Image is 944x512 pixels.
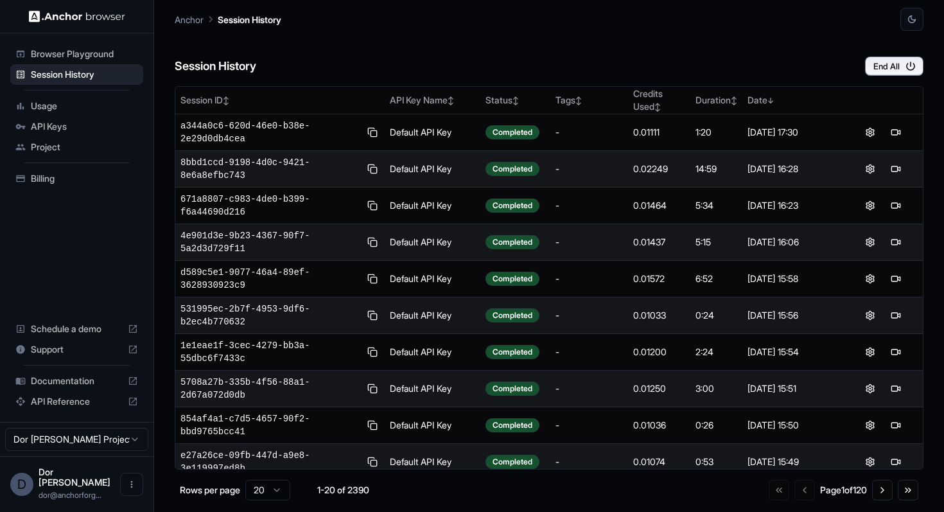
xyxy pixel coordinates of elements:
div: [DATE] 16:23 [747,199,838,212]
nav: breadcrumb [175,12,281,26]
div: Completed [485,418,539,432]
div: Completed [485,162,539,176]
span: ↕ [731,96,737,105]
span: Support [31,343,123,356]
div: [DATE] 16:06 [747,236,838,249]
span: Billing [31,172,138,185]
div: 0.01033 [633,309,685,322]
td: Default API Key [385,334,480,371]
div: - [555,419,623,432]
span: dor@anchorforge.io [39,490,101,500]
span: Usage [31,100,138,112]
span: ↕ [223,96,229,105]
div: Completed [485,382,539,396]
div: Completed [485,455,539,469]
div: API Key Name [390,94,475,107]
span: Schedule a demo [31,322,123,335]
div: Status [485,94,545,107]
div: - [555,236,623,249]
span: Dor Dankner [39,466,110,488]
td: Default API Key [385,114,480,151]
span: a344a0c6-620d-46e0-b38e-2e29d0db4cea [180,119,360,145]
td: Default API Key [385,371,480,407]
div: 0.01036 [633,419,685,432]
span: d589c5e1-9077-46a4-89ef-3628930923c9 [180,266,360,292]
div: 6:52 [695,272,737,285]
p: Anchor [175,13,204,26]
span: e27a26ce-09fb-447d-a9e8-3e119997ed8b [180,449,360,475]
div: [DATE] 15:56 [747,309,838,322]
span: ↕ [575,96,582,105]
span: Session History [31,68,138,81]
div: Browser Playground [10,44,143,64]
span: ↓ [767,96,774,105]
div: - [555,126,623,139]
span: 1e1eae1f-3cec-4279-bb3a-55dbc6f7433c [180,339,360,365]
span: 5708a27b-335b-4f56-88a1-2d67a072d0db [180,376,360,402]
img: Anchor Logo [29,10,125,22]
div: Date [747,94,838,107]
h6: Session History [175,57,256,76]
div: Completed [485,308,539,322]
span: ↕ [448,96,454,105]
span: Browser Playground [31,48,138,60]
span: API Keys [31,120,138,133]
span: Project [31,141,138,154]
div: 0.02249 [633,163,685,175]
div: - [555,163,623,175]
div: Completed [485,272,539,286]
div: Completed [485,235,539,249]
td: Default API Key [385,224,480,261]
div: Billing [10,168,143,189]
div: 5:15 [695,236,737,249]
div: API Keys [10,116,143,137]
div: Duration [695,94,737,107]
div: [DATE] 15:50 [747,419,838,432]
span: 4e901d3e-9b23-4367-90f7-5a2d3d729f11 [180,229,360,255]
td: Default API Key [385,151,480,188]
button: Open menu [120,473,143,496]
td: Default API Key [385,444,480,481]
div: Completed [485,345,539,359]
div: 1:20 [695,126,737,139]
span: Documentation [31,375,123,387]
div: API Reference [10,391,143,412]
div: 0.01200 [633,346,685,358]
div: 14:59 [695,163,737,175]
div: 0:24 [695,309,737,322]
div: 1-20 of 2390 [311,484,375,497]
div: Schedule a demo [10,319,143,339]
div: [DATE] 15:54 [747,346,838,358]
div: [DATE] 15:58 [747,272,838,285]
td: Default API Key [385,297,480,334]
div: 0.01572 [633,272,685,285]
div: 2:24 [695,346,737,358]
div: Documentation [10,371,143,391]
div: D [10,473,33,496]
div: - [555,455,623,468]
div: Support [10,339,143,360]
span: 8bbd1ccd-9198-4d0c-9421-8e6a8efbc743 [180,156,360,182]
div: 3:00 [695,382,737,395]
td: Default API Key [385,407,480,444]
div: [DATE] 16:28 [747,163,838,175]
div: - [555,199,623,212]
div: 0.01250 [633,382,685,395]
button: End All [865,57,923,76]
div: 0.01437 [633,236,685,249]
div: Credits Used [633,87,685,113]
div: 0.01074 [633,455,685,468]
span: 671a8807-c983-4de0-b399-f6a44690d216 [180,193,360,218]
span: ↕ [654,102,661,112]
td: Default API Key [385,188,480,224]
div: 5:34 [695,199,737,212]
p: Rows per page [180,484,240,497]
div: Page 1 of 120 [820,484,867,497]
div: - [555,346,623,358]
div: [DATE] 17:30 [747,126,838,139]
div: - [555,382,623,395]
div: 0:53 [695,455,737,468]
span: API Reference [31,395,123,408]
td: Default API Key [385,261,480,297]
div: 0.01464 [633,199,685,212]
